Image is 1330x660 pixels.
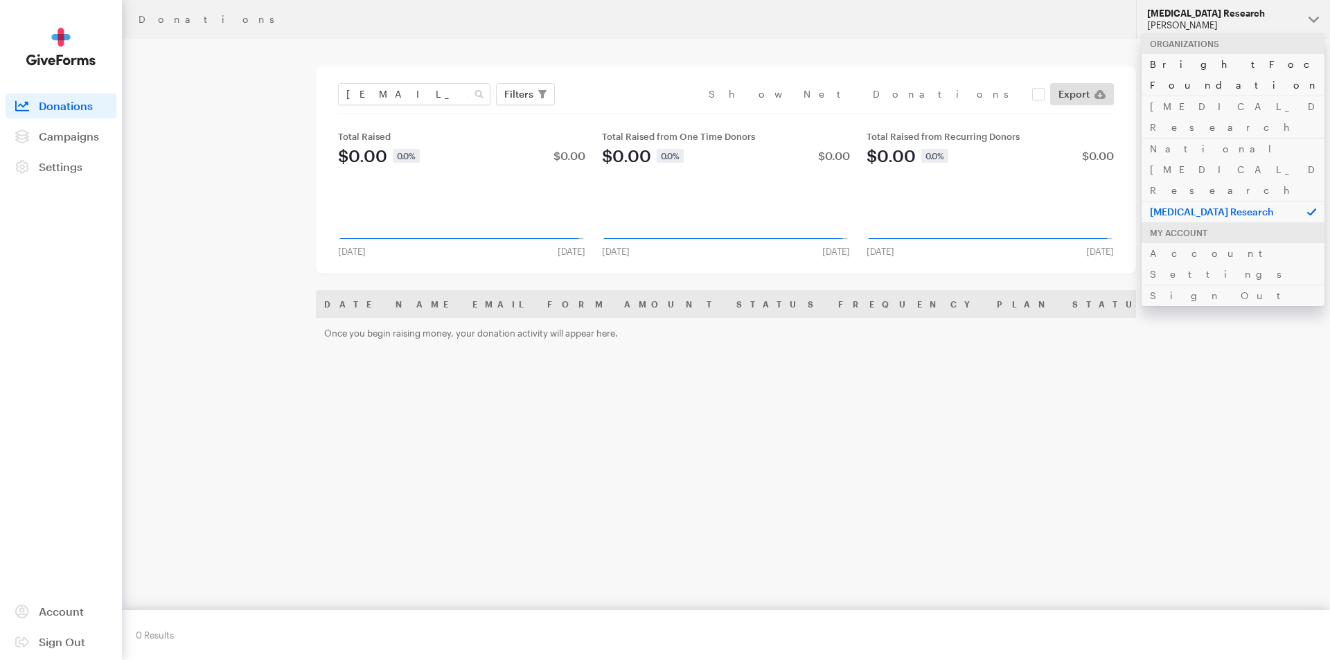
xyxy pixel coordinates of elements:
[1078,246,1122,257] div: [DATE]
[867,148,916,164] div: $0.00
[1082,150,1114,161] div: $0.00
[6,124,116,149] a: Campaigns
[387,290,464,318] th: Name
[1142,242,1324,285] a: Account Settings
[867,131,1114,142] div: Total Raised from Recurring Donors
[464,290,539,318] th: Email
[39,160,82,173] span: Settings
[657,149,684,163] div: 0.0%
[1050,83,1114,105] a: Export
[1147,8,1297,19] div: [MEDICAL_DATA] Research
[330,246,374,257] div: [DATE]
[338,131,585,142] div: Total Raised
[602,131,849,142] div: Total Raised from One Time Donors
[496,83,555,105] button: Filters
[39,605,84,618] span: Account
[1142,96,1324,138] a: [MEDICAL_DATA] Research
[504,86,533,102] span: Filters
[1142,285,1324,306] a: Sign Out
[39,99,93,112] span: Donations
[6,154,116,179] a: Settings
[393,149,420,163] div: 0.0%
[818,150,850,161] div: $0.00
[988,290,1166,318] th: Plan Status
[602,148,651,164] div: $0.00
[594,246,638,257] div: [DATE]
[6,93,116,118] a: Donations
[1142,33,1324,54] div: Organizations
[858,246,903,257] div: [DATE]
[616,290,728,318] th: Amount
[921,149,948,163] div: 0.0%
[1142,222,1324,243] div: My Account
[830,290,988,318] th: Frequency
[1058,86,1090,102] span: Export
[814,246,858,257] div: [DATE]
[39,130,99,143] span: Campaigns
[553,150,585,161] div: $0.00
[1147,19,1297,31] div: [PERSON_NAME]
[39,635,85,648] span: Sign Out
[136,624,174,646] div: 0 Results
[728,290,830,318] th: Status
[338,83,490,105] input: Search Name & Email
[338,148,387,164] div: $0.00
[316,290,387,318] th: Date
[6,630,116,654] a: Sign Out
[6,599,116,624] a: Account
[26,28,96,66] img: GiveForms
[1142,138,1324,201] a: National [MEDICAL_DATA] Research
[1142,201,1324,222] p: [MEDICAL_DATA] Research
[539,290,616,318] th: Form
[549,246,594,257] div: [DATE]
[1142,53,1324,96] a: BrightFocus Foundation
